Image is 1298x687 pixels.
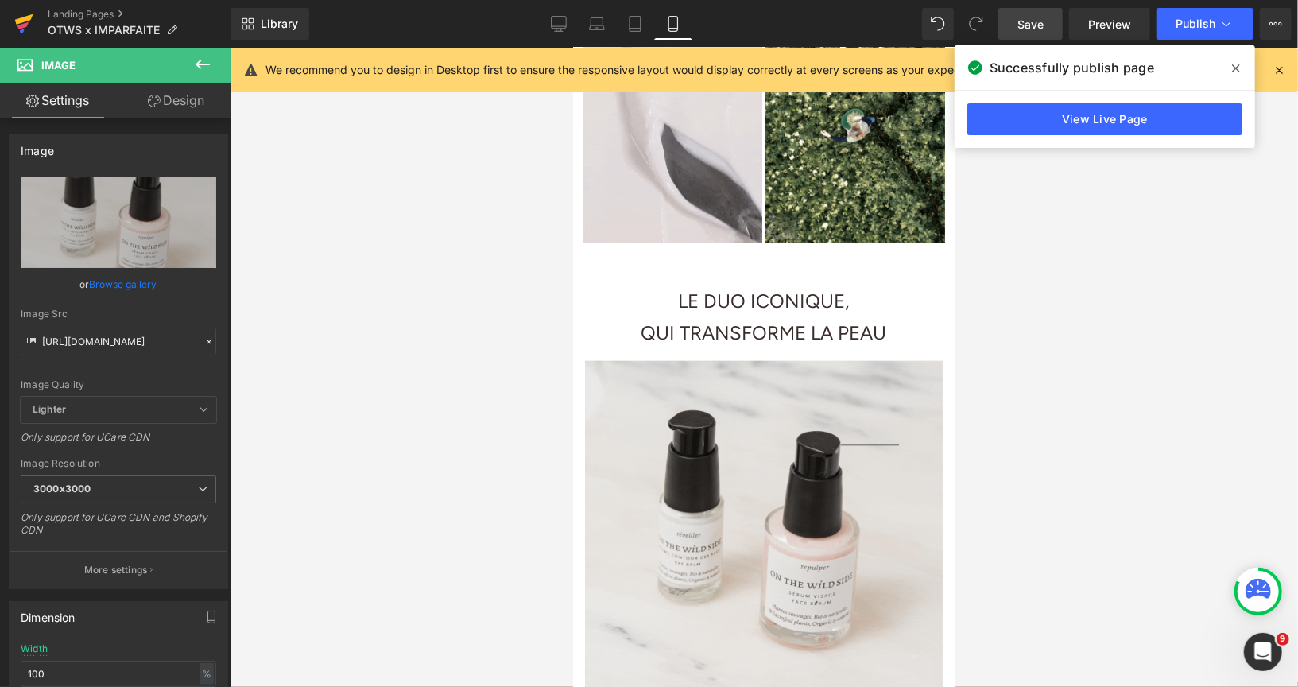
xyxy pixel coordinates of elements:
[231,8,309,40] a: New Library
[990,58,1154,77] span: Successfully publish page
[967,103,1242,135] a: View Live Page
[1277,633,1289,646] span: 9
[118,83,234,118] a: Design
[48,24,160,37] span: OTWS x IMPARFAITE
[21,458,216,469] div: Image Resolution
[922,8,954,40] button: Undo
[21,431,216,454] div: Only support for UCare CDN
[1260,8,1292,40] button: More
[21,309,216,320] div: Image Src
[21,602,76,624] div: Dimension
[540,8,578,40] a: Desktop
[960,8,992,40] button: Redo
[654,8,692,40] a: Mobile
[21,379,216,390] div: Image Quality
[1157,8,1253,40] button: Publish
[21,511,216,547] div: Only support for UCare CDN and Shopify CDN
[1088,16,1131,33] span: Preview
[10,551,227,588] button: More settings
[21,276,216,293] div: or
[616,8,654,40] a: Tablet
[21,135,54,157] div: Image
[48,8,231,21] a: Landing Pages
[41,59,76,72] span: Image
[84,563,148,577] p: More settings
[21,661,216,687] input: auto
[12,270,370,301] h1: QUI TRANSFORME LA PEAU
[1176,17,1215,30] span: Publish
[265,61,993,79] p: We recommend you to design in Desktop first to ensure the responsive layout would display correct...
[90,270,157,298] a: Browse gallery
[1244,633,1282,671] iframe: Intercom live chat
[200,663,214,685] div: %
[578,8,616,40] a: Laptop
[1069,8,1150,40] a: Preview
[12,238,370,270] h1: LE DUO ICONIQUE,
[261,17,298,31] span: Library
[21,643,48,654] div: Width
[33,403,66,415] b: Lighter
[21,328,216,355] input: Link
[1017,16,1044,33] span: Save
[33,483,91,495] b: 3000x3000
